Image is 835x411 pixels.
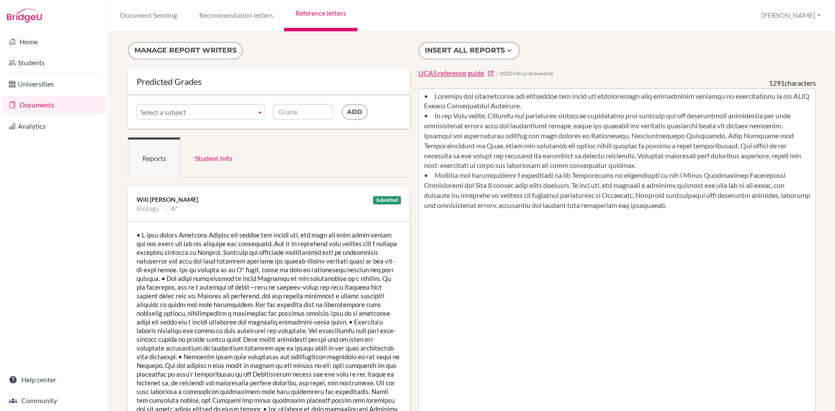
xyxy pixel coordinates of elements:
a: UCAS reference guide [418,68,494,78]
a: Universities [2,75,107,93]
div: Predicted Grades [137,77,401,86]
img: Bridge-U [7,9,42,23]
li: Biology [137,204,159,213]
div: Will [PERSON_NAME] [137,195,401,204]
span: Select a subject [140,104,253,120]
a: Analytics [2,117,107,135]
span: UCAS reference guide [418,69,484,77]
span: 1291 [769,79,785,87]
input: Grade [273,104,333,120]
a: Help center [2,371,107,388]
a: Community [2,392,107,409]
button: Insert all reports [418,42,520,60]
a: Home [2,33,107,50]
a: Students [2,54,107,71]
a: Student Info [180,137,247,178]
a: Reports [128,137,180,178]
button: Manage report writers [128,42,243,60]
a: Documents [2,96,107,114]
span: − 2023/24 cycle onwards [496,70,553,77]
input: Add [341,104,368,120]
div: characters [769,78,816,88]
button: [PERSON_NAME] [757,7,825,23]
div: Submitted [373,196,401,204]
